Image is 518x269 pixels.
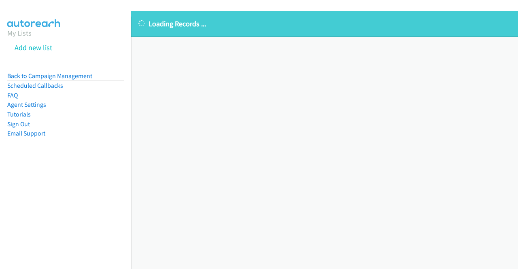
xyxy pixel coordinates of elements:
a: My Lists [7,28,32,38]
a: Sign Out [7,120,30,128]
a: Add new list [15,43,52,52]
a: Scheduled Callbacks [7,82,63,89]
a: Agent Settings [7,101,46,108]
a: FAQ [7,91,18,99]
a: Email Support [7,129,45,137]
a: Tutorials [7,110,31,118]
p: Loading Records ... [138,18,511,29]
a: Back to Campaign Management [7,72,92,80]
